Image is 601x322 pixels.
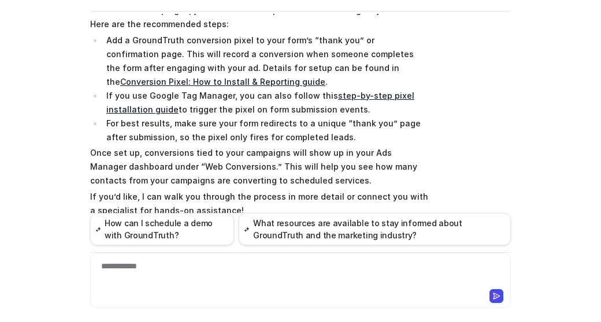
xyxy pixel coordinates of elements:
[103,117,428,144] li: For best results, make sure your form redirects to a unique “thank you” page after submission, so...
[106,91,414,114] a: step-by-step pixel installation guide
[90,190,428,218] p: If you’d like, I can walk you through the process in more detail or connect you with a specialist...
[103,89,428,117] li: If you use Google Tag Manager, you can also follow this to trigger the pixel on form submission e...
[90,213,234,245] button: How can I schedule a demo with GroundTruth?
[90,146,428,188] p: Once set up, conversions tied to your campaigns will show up in your Ads Manager dashboard under ...
[103,33,428,89] li: Add a GroundTruth conversion pixel to your form’s “thank you” or confirmation page. This will rec...
[239,213,511,245] button: What resources are available to stay informed about GroundTruth and the marketing industry?
[120,77,325,87] a: Conversion Pixel: How to Install & Reporting guide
